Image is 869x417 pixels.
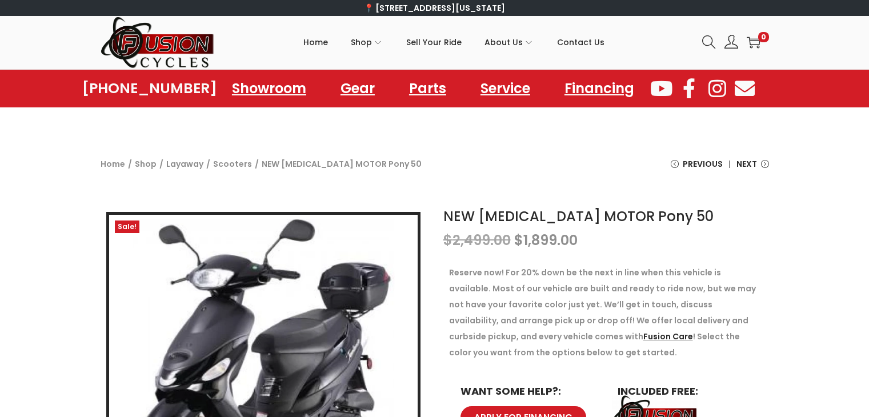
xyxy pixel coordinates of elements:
[557,17,604,68] a: Contact Us
[514,231,523,250] span: $
[683,156,723,172] span: Previous
[101,16,215,69] img: Woostify retina logo
[443,231,452,250] span: $
[135,158,157,170] a: Shop
[221,75,318,102] a: Showroom
[484,28,523,57] span: About Us
[643,331,693,342] a: Fusion Care
[449,264,763,360] p: Reserve now! For 20% down be the next in line when this vehicle is available. Most of our vehicle...
[159,156,163,172] span: /
[128,156,132,172] span: /
[553,75,646,102] a: Financing
[406,17,462,68] a: Sell Your Ride
[406,28,462,57] span: Sell Your Ride
[206,156,210,172] span: /
[215,17,694,68] nav: Primary navigation
[747,35,760,49] a: 0
[303,28,328,57] span: Home
[255,156,259,172] span: /
[514,231,578,250] bdi: 1,899.00
[221,75,646,102] nav: Menu
[213,158,252,170] a: Scooters
[364,2,505,14] a: 📍 [STREET_ADDRESS][US_STATE]
[469,75,542,102] a: Service
[460,386,595,396] h6: WANT SOME HELP?:
[329,75,386,102] a: Gear
[351,28,372,57] span: Shop
[443,231,511,250] bdi: 2,499.00
[166,158,203,170] a: Layaway
[671,156,723,181] a: Previous
[101,158,125,170] a: Home
[82,81,217,97] a: [PHONE_NUMBER]
[557,28,604,57] span: Contact Us
[398,75,458,102] a: Parts
[736,156,757,172] span: Next
[303,17,328,68] a: Home
[351,17,383,68] a: Shop
[736,156,769,181] a: Next
[262,156,422,172] span: NEW [MEDICAL_DATA] MOTOR Pony 50
[484,17,534,68] a: About Us
[618,386,752,396] h6: INCLUDED FREE:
